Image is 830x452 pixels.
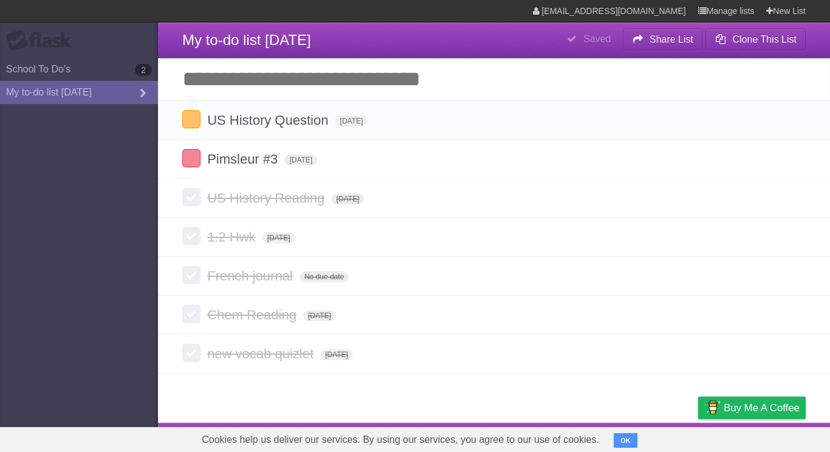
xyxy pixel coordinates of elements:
label: Done [182,266,201,284]
b: Clone This List [732,34,797,44]
button: Share List [623,29,703,50]
label: Done [182,110,201,128]
span: new vocab quizlet [207,346,317,361]
span: [DATE] [331,193,364,204]
a: Terms [641,426,668,449]
label: Done [182,149,201,167]
a: Developers [577,426,626,449]
button: OK [614,433,637,448]
span: [DATE] [335,116,368,127]
label: Done [182,227,201,245]
span: My to-do list [DATE] [182,32,311,48]
label: Done [182,344,201,362]
label: Done [182,188,201,206]
button: Clone This List [705,29,806,50]
a: Buy me a coffee [698,397,806,419]
span: [DATE] [303,310,336,321]
span: No due date [300,271,349,282]
span: [DATE] [284,155,317,165]
label: Done [182,305,201,323]
b: Saved [583,33,611,44]
a: About [537,426,562,449]
span: [DATE] [262,232,295,243]
span: Chem Reading [207,307,300,322]
b: Share List [650,34,693,44]
img: Buy me a coffee [704,397,721,418]
a: Privacy [682,426,714,449]
span: Buy me a coffee [724,397,800,419]
span: US History Reading [207,190,328,206]
span: [DATE] [320,349,353,360]
a: Suggest a feature [729,426,806,449]
span: Cookies help us deliver our services. By using our services, you agree to our use of cookies. [190,428,611,452]
span: US History Question [207,113,331,128]
span: French journal [207,268,296,283]
b: 2 [135,64,152,76]
span: 1.2 Hwk [207,229,258,245]
span: Pimsleur #3 [207,151,281,167]
div: Flask [6,30,79,52]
